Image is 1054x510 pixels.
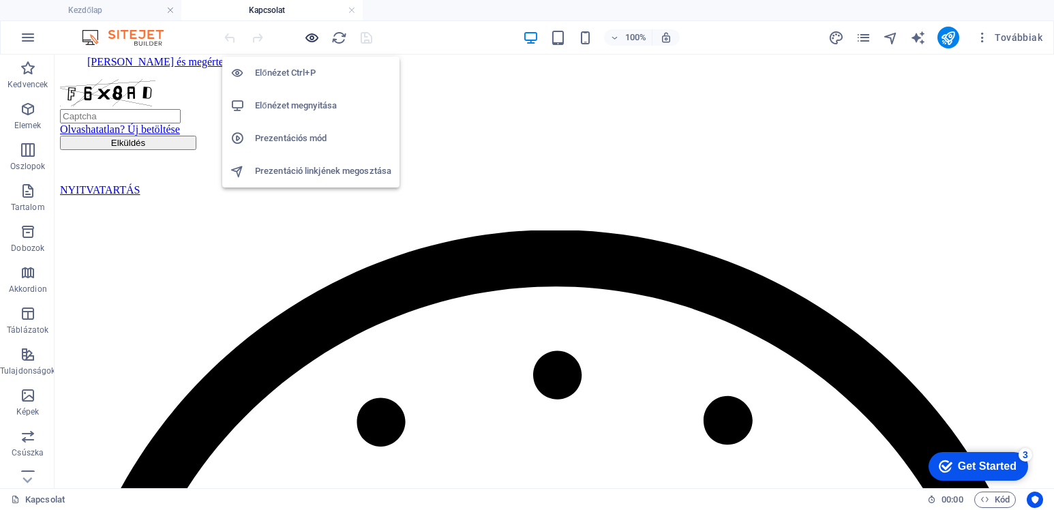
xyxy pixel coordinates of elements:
button: pages [856,29,872,46]
button: navigator [883,29,899,46]
button: 100% [604,29,652,46]
p: Oszlopok [10,161,45,172]
button: design [828,29,845,46]
button: Kód [974,492,1016,508]
p: Akkordion [9,284,47,295]
span: 00 00 [942,492,963,508]
p: Tartalom [11,202,45,213]
a: Kattintson a kijelölés megszüntetéséhez. Dupla kattintás az oldalak megnyitásához [11,492,65,508]
h6: Munkamenet idő [927,492,963,508]
div: Get Started 3 items remaining, 40% complete [11,7,110,35]
h6: Előnézet megnyitása [255,97,391,114]
i: Közzététel [940,30,956,46]
i: Oldalak (Ctrl+Alt+S) [856,30,871,46]
p: Csúszka [12,447,44,458]
p: Dobozok [11,243,44,254]
i: Átméretezés esetén automatikusan beállítja a nagyítási szintet a választott eszköznek megfelelően. [660,31,672,44]
div: 3 [101,3,115,16]
span: Kód [980,492,1010,508]
button: publish [937,27,959,48]
div: Get Started [40,15,99,27]
p: Táblázatok [7,325,48,335]
i: Tervezés (Ctrl+Alt+Y) [828,30,844,46]
img: Editor Logo [78,29,181,46]
span: : [951,494,953,505]
button: Továbbiak [970,27,1048,48]
h6: Előnézet Ctrl+P [255,65,391,81]
span: Továbbiak [976,31,1042,44]
button: Usercentrics [1027,492,1043,508]
p: Képek [16,406,40,417]
h6: Prezentáció linkjének megosztása [255,163,391,179]
i: AI Writer [910,30,926,46]
p: Kedvencek [7,79,48,90]
p: Elemek [14,120,42,131]
button: reload [331,29,347,46]
h6: 100% [624,29,646,46]
i: Navigátor [883,30,899,46]
h4: Kapcsolat [181,3,363,18]
i: Weboldal újratöltése [331,30,347,46]
button: text_generator [910,29,927,46]
h6: Prezentációs mód [255,130,391,147]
